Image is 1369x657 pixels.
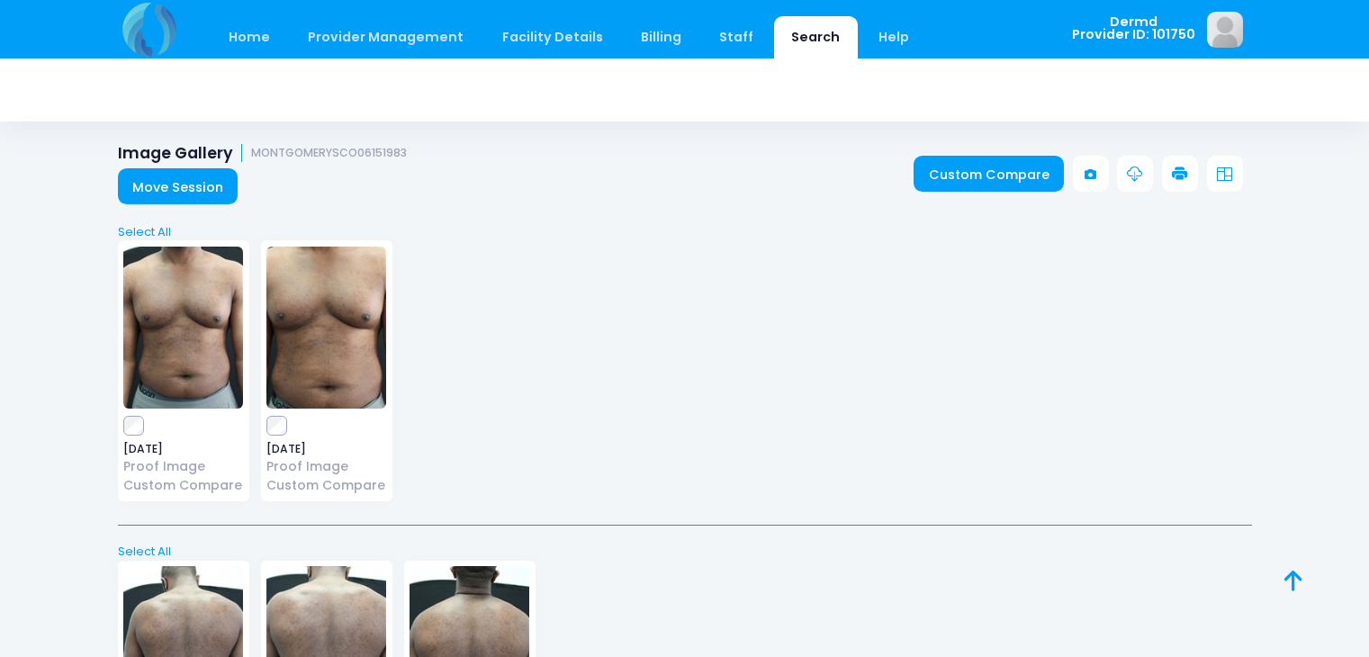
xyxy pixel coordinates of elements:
[112,223,1257,241] a: Select All
[484,16,620,58] a: Facility Details
[266,444,386,454] span: [DATE]
[1207,12,1243,48] img: image
[118,144,408,163] h1: Image Gallery
[774,16,858,58] a: Search
[623,16,698,58] a: Billing
[914,156,1064,192] a: Custom Compare
[266,457,386,476] a: Proof Image
[291,16,482,58] a: Provider Management
[123,476,243,495] a: Custom Compare
[123,457,243,476] a: Proof Image
[123,247,243,409] img: image
[212,16,288,58] a: Home
[266,476,386,495] a: Custom Compare
[251,147,407,160] small: MONTGOMERYSCO06151983
[860,16,926,58] a: Help
[266,247,386,409] img: image
[123,444,243,454] span: [DATE]
[112,543,1257,561] a: Select All
[702,16,771,58] a: Staff
[118,168,239,204] a: Move Session
[1072,15,1195,41] span: Dermd Provider ID: 101750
